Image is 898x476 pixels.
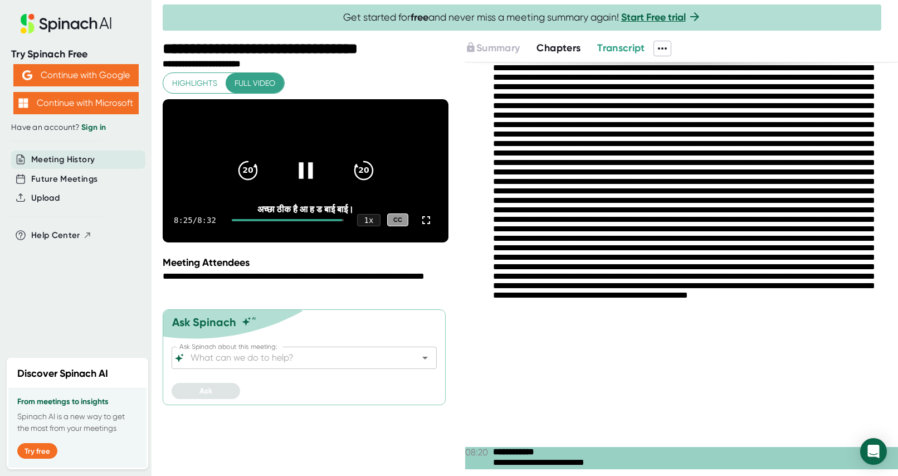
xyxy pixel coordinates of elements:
img: Aehbyd4JwY73AAAAAElFTkSuQmCC [22,70,32,80]
span: Ask [199,386,212,396]
h3: From meetings to insights [17,397,138,406]
button: Chapters [536,41,580,56]
button: Transcript [597,41,645,56]
div: 8:25 / 8:32 [174,216,218,225]
div: Ask Spinach [172,315,236,329]
div: Meeting Attendees [163,256,451,269]
span: Highlights [172,76,217,90]
a: Start Free trial [621,11,686,23]
button: Continue with Microsoft [13,92,139,114]
b: free [411,11,428,23]
button: Help Center [31,229,92,242]
button: Future Meetings [31,173,97,186]
button: Summary [465,41,520,56]
p: Spinach AI is a new way to get the most from your meetings [17,411,138,434]
span: Transcript [597,42,645,54]
button: Upload [31,192,60,205]
button: Meeting History [31,153,95,166]
span: Chapters [536,42,580,54]
button: Continue with Google [13,64,139,86]
span: 08:20 [465,447,490,458]
h2: Discover Spinach AI [17,366,108,381]
input: What can we do to help? [188,350,401,366]
button: Open [417,350,433,366]
span: Full video [235,76,275,90]
div: अच्छा ठीक है आ ह ड बाई बाई। [191,204,419,215]
button: Highlights [163,73,226,94]
span: Summary [476,42,520,54]
button: Full video [226,73,284,94]
a: Sign in [81,123,106,132]
span: Get started for and never miss a meeting summary again! [343,11,701,24]
div: CC [387,213,408,226]
div: Open Intercom Messenger [860,438,887,465]
div: Try Spinach Free [11,48,140,61]
button: Ask [172,383,240,399]
button: Try free [17,443,57,459]
div: Have an account? [11,123,140,133]
span: Help Center [31,229,80,242]
div: 1 x [357,214,380,226]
